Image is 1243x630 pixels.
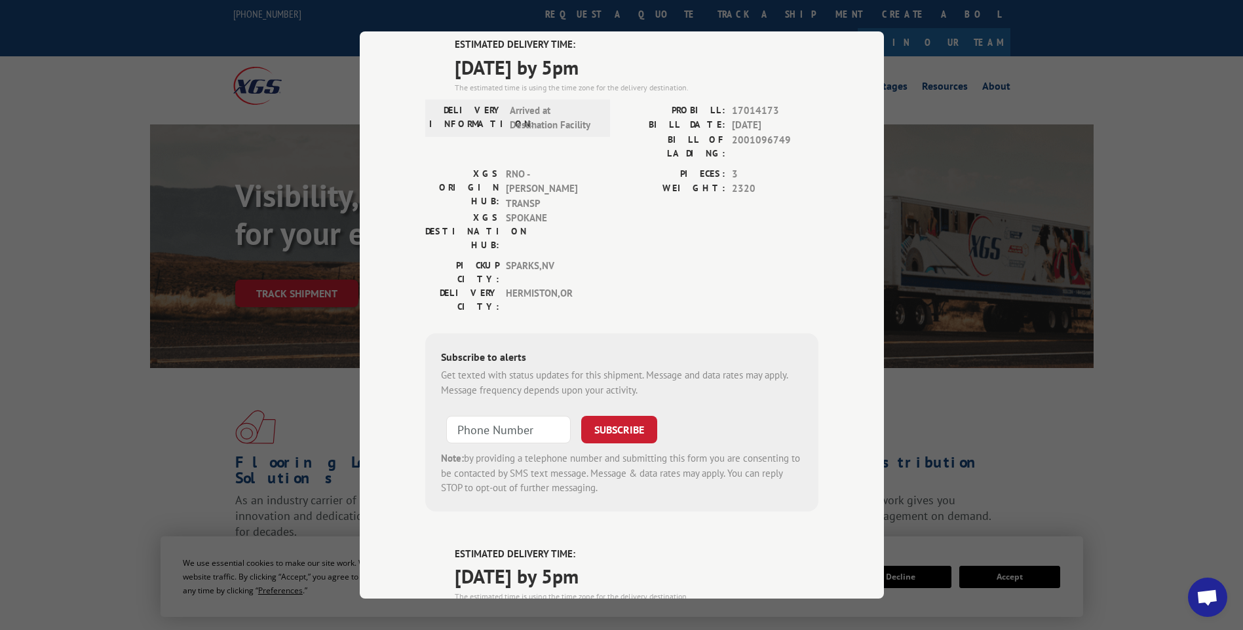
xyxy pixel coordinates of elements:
[441,349,803,368] div: Subscribe to alerts
[732,167,818,182] span: 3
[455,591,818,602] div: The estimated time is using the time zone for the delivery destination.
[581,416,657,443] button: SUBSCRIBE
[425,211,499,252] label: XGS DESTINATION HUB:
[455,37,818,52] label: ESTIMATED DELIVERY TIME:
[622,181,725,196] label: WEIGHT:
[622,133,725,160] label: BILL OF LADING:
[506,286,594,314] span: HERMISTON , OR
[425,259,499,286] label: PICKUP CITY:
[506,211,594,252] span: SPOKANE
[429,103,503,133] label: DELIVERY INFORMATION:
[446,416,571,443] input: Phone Number
[732,181,818,196] span: 2320
[732,133,818,160] span: 2001096749
[425,286,499,314] label: DELIVERY CITY:
[441,452,464,464] strong: Note:
[455,561,818,591] span: [DATE] by 5pm
[506,167,594,212] span: RNO - [PERSON_NAME] TRANSP
[1188,578,1227,617] a: Open chat
[622,167,725,182] label: PIECES:
[455,547,818,562] label: ESTIMATED DELIVERY TIME:
[455,82,818,94] div: The estimated time is using the time zone for the delivery destination.
[622,118,725,133] label: BILL DATE:
[732,103,818,119] span: 17014173
[441,451,803,496] div: by providing a telephone number and submitting this form you are consenting to be contacted by SM...
[622,103,725,119] label: PROBILL:
[455,52,818,82] span: [DATE] by 5pm
[732,118,818,133] span: [DATE]
[506,259,594,286] span: SPARKS , NV
[425,167,499,212] label: XGS ORIGIN HUB:
[510,103,598,133] span: Arrived at Destination Facility
[441,368,803,398] div: Get texted with status updates for this shipment. Message and data rates may apply. Message frequ...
